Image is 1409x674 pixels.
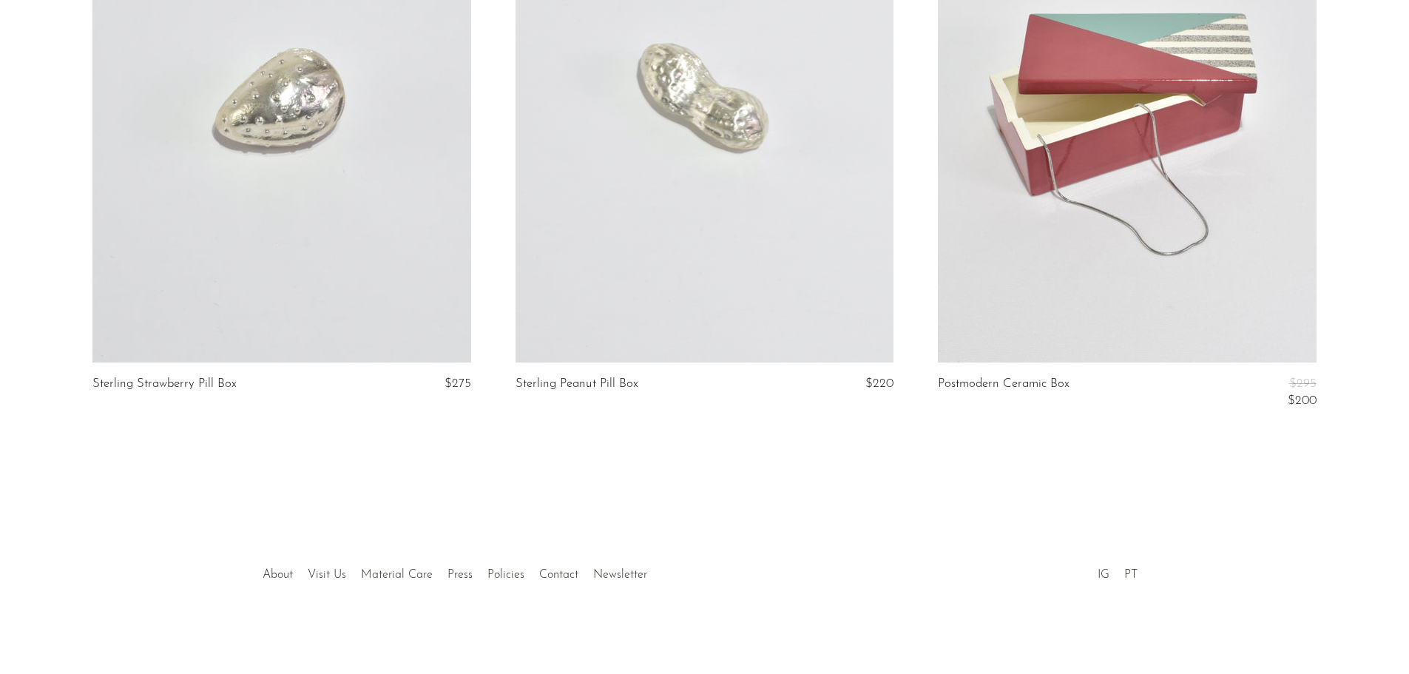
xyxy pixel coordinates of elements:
span: $220 [865,377,893,390]
a: Sterling Strawberry Pill Box [92,377,237,391]
a: Policies [487,569,524,581]
a: About [263,569,293,581]
ul: Quick links [255,557,655,585]
a: Postmodern Ceramic Box [938,377,1070,408]
a: Press [447,569,473,581]
a: Visit Us [308,569,346,581]
a: Contact [539,569,578,581]
a: IG [1098,569,1109,581]
a: Sterling Peanut Pill Box [516,377,638,391]
span: $295 [1289,377,1317,390]
span: $275 [445,377,471,390]
span: $200 [1288,394,1317,407]
a: Material Care [361,569,433,581]
a: PT [1124,569,1138,581]
ul: Social Medias [1090,557,1145,585]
